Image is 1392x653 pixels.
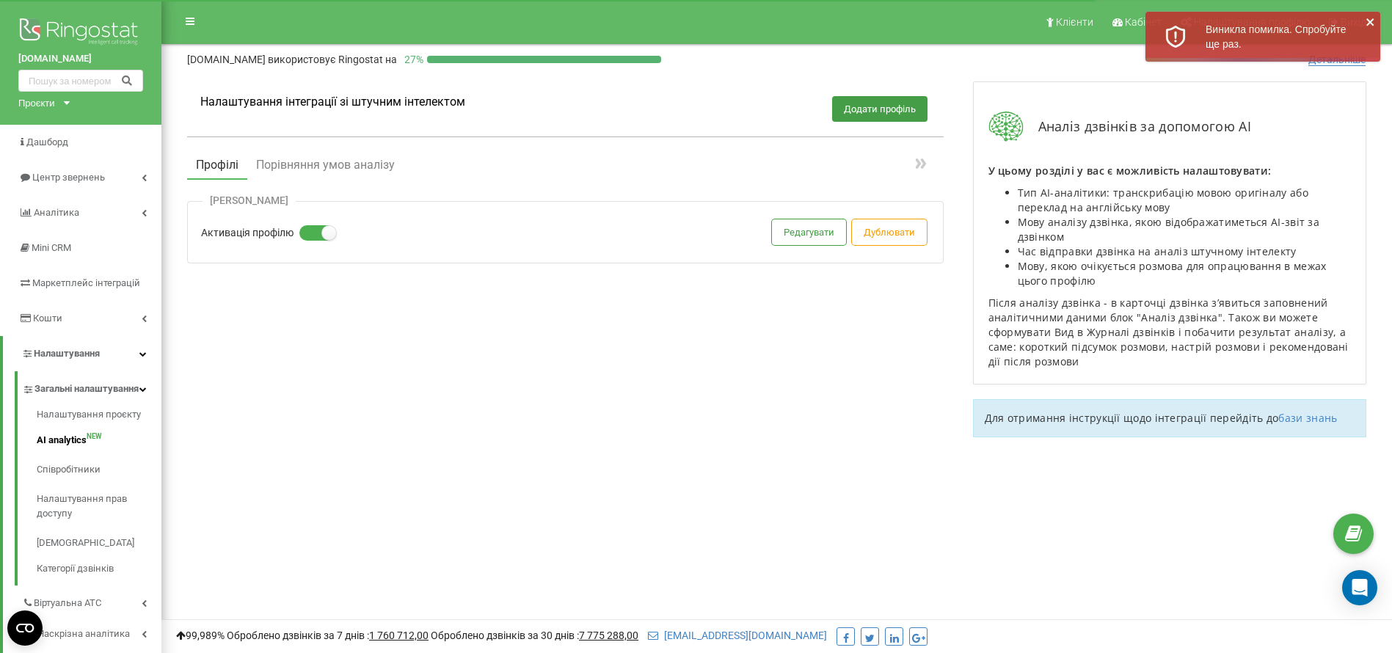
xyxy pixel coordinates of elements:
[985,411,1355,426] p: Для отримання інструкції щодо інтеграції перейдіть до
[1018,244,1351,259] li: Час відправки дзвінка на аналіз штучному інтелекту
[34,348,100,359] span: Налаштування
[7,610,43,646] button: Open CMP widget
[988,112,1351,142] div: Аналіз дзвінків за допомогою AI
[34,382,139,396] span: Загальні налаштування
[1056,16,1093,28] span: Клієнти
[32,277,140,288] span: Маркетплейс інтеграцій
[1018,215,1351,244] li: Мову аналізу дзвінка, якою відображатиметься AI-звіт за дзвінком
[648,630,827,641] a: [EMAIL_ADDRESS][DOMAIN_NAME]
[22,371,161,402] a: Загальні налаштування
[1206,22,1361,51] p: Виникла помилка. Спробуйте ще раз.
[37,484,161,528] a: Налаштування прав доступу
[18,51,143,66] a: [DOMAIN_NAME]
[1018,259,1351,288] li: Мову, якою очікується розмова для опрацювання в межах цього профілю
[37,426,161,455] a: AI analyticsNEW
[247,152,404,178] button: Порівняння умов аналізу
[852,219,927,245] button: Дублювати
[176,630,225,641] span: 99,989%
[579,630,638,641] u: 7 775 288,00
[32,242,71,253] span: Mini CRM
[33,313,62,324] span: Кошти
[34,207,79,218] span: Аналiтика
[200,95,465,109] h1: Налаштування інтеграції зі штучним інтелектом
[22,616,161,647] a: Наскрізна аналітика
[187,52,397,67] p: [DOMAIN_NAME]
[1278,411,1337,425] a: бази знань
[37,558,161,576] a: Категорії дзвінків
[37,407,161,426] a: Налаштування проєкту
[431,630,638,641] span: Оброблено дзвінків за 30 днів :
[988,164,1351,178] p: У цьому розділі у вас є можливість налаштовувати:
[832,96,928,122] button: Додати профіль
[18,70,143,92] input: Пошук за номером
[22,585,161,616] a: Віртуальна АТС
[988,296,1351,369] p: Після аналізу дзвінка - в карточці дзвінка зʼявиться заповнений аналітичними даними блок "Аналіз ...
[37,528,161,558] a: [DEMOGRAPHIC_DATA]
[1342,570,1377,605] div: Open Intercom Messenger
[1125,16,1162,28] span: Кабінет
[201,225,294,240] label: Активація профілю
[1018,186,1351,215] li: Тип AI-аналітики: транскрибацію мовою оригіналу або переклад на англійську мову
[18,95,55,110] div: Проєкти
[37,627,130,641] span: Наскрізна аналітика
[203,194,296,207] div: [PERSON_NAME]
[26,136,68,147] span: Дашборд
[397,52,427,67] p: 27 %
[369,630,429,641] u: 1 760 712,00
[227,630,429,641] span: Оброблено дзвінків за 7 днів :
[1366,16,1376,30] button: close
[268,54,397,65] span: використовує Ringostat на
[18,15,143,51] img: Ringostat logo
[187,152,247,180] button: Профілі
[32,172,105,183] span: Центр звернень
[3,336,161,371] a: Налаштування
[37,455,161,484] a: Співробітники
[34,596,101,610] span: Віртуальна АТС
[772,219,846,245] button: Редагувати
